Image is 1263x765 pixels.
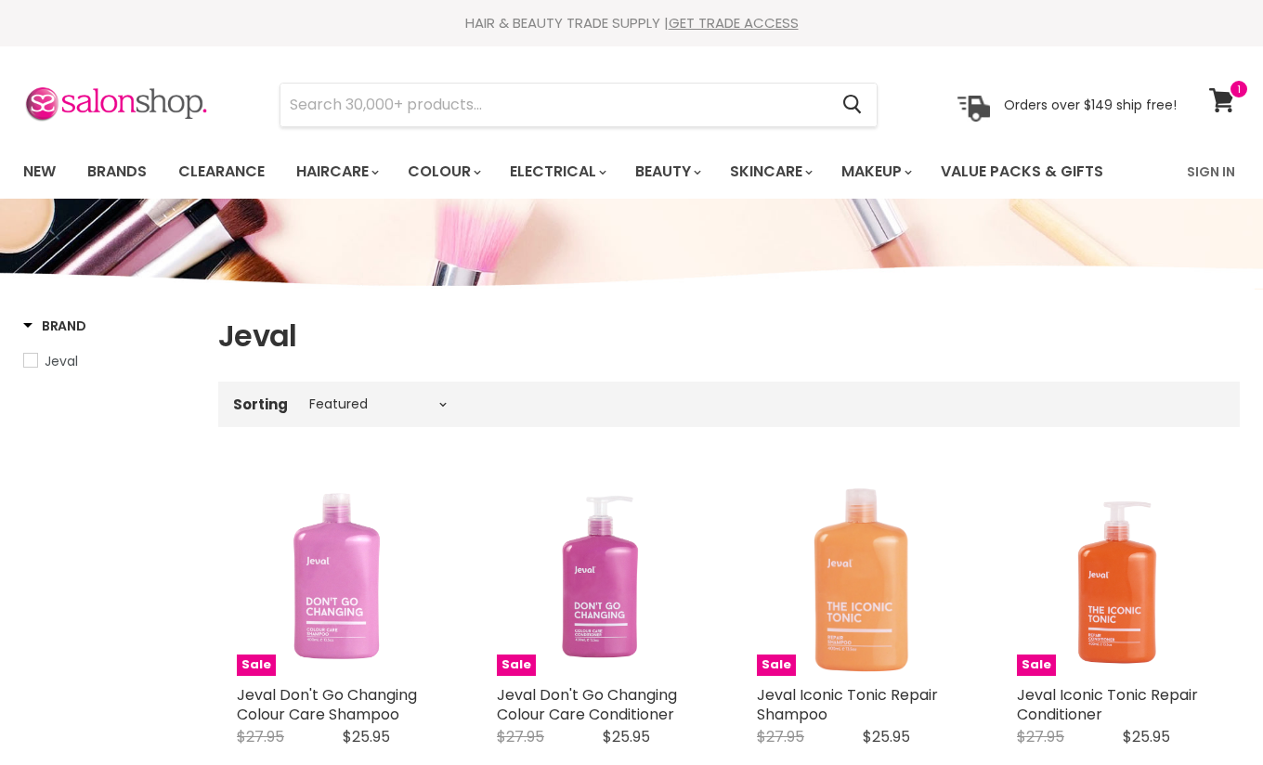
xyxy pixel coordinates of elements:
a: Jeval Iconic Tonic Repair Shampoo [757,684,938,725]
span: $25.95 [343,726,390,747]
h1: Jeval [218,317,1240,356]
a: Makeup [827,152,923,191]
img: Jeval Don't Go Changing Colour Care Shampoo [270,472,408,676]
span: $27.95 [757,726,804,747]
img: Jeval Iconic Tonic Repair Conditioner [1049,472,1188,676]
p: Orders over $149 ship free! [1004,96,1177,112]
span: Sale [497,655,536,676]
a: Jeval Don't Go Changing Colour Care Conditioner Jeval Don't Go Changing Colour Care Conditioner Sale [497,472,701,676]
a: Jeval Iconic Tonic Repair Conditioner [1017,684,1198,725]
a: Jeval Iconic Tonic Repair Conditioner Jeval Iconic Tonic Repair Conditioner Sale [1017,472,1221,676]
a: Electrical [496,152,618,191]
label: Sorting [233,396,288,412]
a: Jeval Don't Go Changing Colour Care Shampoo Jeval Don't Go Changing Colour Care Shampoo Sale [237,472,441,676]
img: Jeval Don't Go Changing Colour Care Conditioner [526,472,671,676]
ul: Main menu [9,145,1147,199]
a: Jeval Iconic Tonic Repair Shampoo Jeval Iconic Tonic Repair Shampoo Sale [757,472,961,676]
input: Search [280,84,827,126]
a: Colour [394,152,492,191]
span: Sale [757,655,796,676]
span: Sale [1017,655,1056,676]
a: Beauty [621,152,712,191]
span: $27.95 [1017,726,1064,747]
span: Sale [237,655,276,676]
img: Jeval Iconic Tonic Repair Shampoo [757,472,961,676]
a: Brands [73,152,161,191]
h3: Brand [23,317,86,335]
a: Haircare [282,152,390,191]
a: Skincare [716,152,824,191]
a: Jeval Don't Go Changing Colour Care Conditioner [497,684,677,725]
a: Clearance [164,152,279,191]
a: GET TRADE ACCESS [669,13,799,32]
a: Jeval [23,351,195,371]
a: Jeval Don't Go Changing Colour Care Shampoo [237,684,417,725]
button: Search [827,84,877,126]
span: $25.95 [603,726,650,747]
form: Product [280,83,878,127]
a: Sign In [1176,152,1246,191]
span: $25.95 [863,726,910,747]
span: Jeval [45,352,78,370]
span: $25.95 [1123,726,1170,747]
span: $27.95 [237,726,284,747]
a: New [9,152,70,191]
a: Value Packs & Gifts [927,152,1117,191]
span: $27.95 [497,726,544,747]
